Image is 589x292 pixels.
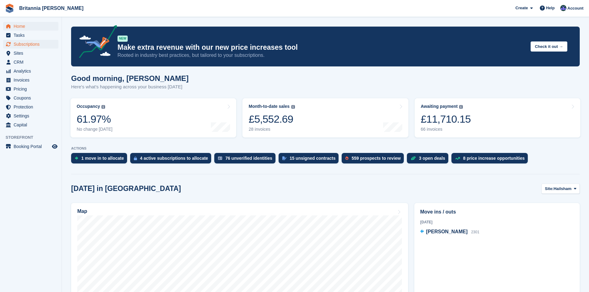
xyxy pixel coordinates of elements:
div: 8 price increase opportunities [463,156,525,161]
div: 1 move in to allocate [81,156,124,161]
a: menu [3,40,58,49]
span: 2301 [471,230,480,234]
div: £5,552.69 [249,113,295,125]
span: [PERSON_NAME] [426,229,467,234]
a: menu [3,85,58,93]
span: Pricing [14,85,51,93]
span: Invoices [14,76,51,84]
span: Create [515,5,528,11]
p: Rooted in industry best practices, but tailored to your subscriptions. [117,52,526,59]
a: menu [3,112,58,120]
a: 15 unsigned contracts [279,153,342,167]
span: Capital [14,121,51,129]
span: Account [567,5,583,11]
img: price-adjustments-announcement-icon-8257ccfd72463d97f412b2fc003d46551f7dbcb40ab6d574587a9cd5c0d94... [74,25,117,60]
img: contract_signature_icon-13c848040528278c33f63329250d36e43548de30e8caae1d1a13099fd9432cc5.svg [282,156,287,160]
span: Help [546,5,555,11]
a: 76 unverified identities [214,153,279,167]
a: menu [3,121,58,129]
button: Site: Hailsham [541,184,580,194]
a: menu [3,76,58,84]
h2: [DATE] in [GEOGRAPHIC_DATA] [71,184,181,193]
a: 8 price increase opportunities [451,153,531,167]
span: Settings [14,112,51,120]
a: menu [3,67,58,75]
div: Occupancy [77,104,100,109]
span: Sites [14,49,51,57]
a: menu [3,94,58,102]
img: deal-1b604bf984904fb50ccaf53a9ad4b4a5d6e5aea283cecdc64d6e3604feb123c2.svg [411,156,416,160]
a: menu [3,103,58,111]
span: CRM [14,58,51,66]
a: menu [3,142,58,151]
a: menu [3,49,58,57]
a: Awaiting payment £11,710.15 66 invoices [415,98,580,138]
img: move_ins_to_allocate_icon-fdf77a2bb77ea45bf5b3d319d69a93e2d87916cf1d5bf7949dd705db3b84f3ca.svg [75,156,78,160]
a: Britannia [PERSON_NAME] [17,3,86,13]
p: Here's what's happening across your business [DATE] [71,83,189,91]
img: verify_identity-adf6edd0f0f0b5bbfe63781bf79b02c33cf7c696d77639b501bdc392416b5a36.svg [218,156,222,160]
span: Home [14,22,51,31]
div: Awaiting payment [421,104,458,109]
img: prospect-51fa495bee0391a8d652442698ab0144808aea92771e9ea1ae160a38d050c398.svg [345,156,348,160]
img: icon-info-grey-7440780725fd019a000dd9b08b2336e03edf1995a4989e88bcd33f0948082b44.svg [459,105,463,109]
a: 4 active subscriptions to allocate [130,153,214,167]
a: 559 prospects to review [342,153,407,167]
img: price_increase_opportunities-93ffe204e8149a01c8c9dc8f82e8f89637d9d84a8eef4429ea346261dce0b2c0.svg [455,157,460,160]
h2: Map [77,209,87,214]
div: 4 active subscriptions to allocate [140,156,208,161]
div: Month-to-date sales [249,104,289,109]
a: menu [3,31,58,40]
div: 76 unverified identities [225,156,272,161]
span: Analytics [14,67,51,75]
div: 559 prospects to review [352,156,401,161]
span: Booking Portal [14,142,51,151]
img: icon-info-grey-7440780725fd019a000dd9b08b2336e03edf1995a4989e88bcd33f0948082b44.svg [291,105,295,109]
div: No change [DATE] [77,127,113,132]
div: 66 invoices [421,127,471,132]
a: Month-to-date sales £5,552.69 28 invoices [242,98,408,138]
div: [DATE] [420,219,574,225]
div: £11,710.15 [421,113,471,125]
span: Subscriptions [14,40,51,49]
img: icon-info-grey-7440780725fd019a000dd9b08b2336e03edf1995a4989e88bcd33f0948082b44.svg [101,105,105,109]
div: 3 open deals [419,156,445,161]
a: 1 move in to allocate [71,153,130,167]
span: Tasks [14,31,51,40]
div: 15 unsigned contracts [290,156,336,161]
a: menu [3,58,58,66]
img: Lee Cradock [560,5,566,11]
a: [PERSON_NAME] 2301 [420,228,479,236]
span: Storefront [6,134,62,141]
a: Occupancy 61.97% No change [DATE] [70,98,236,138]
div: 61.97% [77,113,113,125]
div: NEW [117,36,128,42]
span: Site: [545,186,553,192]
a: 3 open deals [407,153,451,167]
span: Hailsham [553,186,571,192]
p: Make extra revenue with our new price increases tool [117,43,526,52]
a: Preview store [51,143,58,150]
span: Coupons [14,94,51,102]
a: menu [3,22,58,31]
p: ACTIONS [71,146,580,150]
img: stora-icon-8386f47178a22dfd0bd8f6a31ec36ba5ce8667c1dd55bd0f319d3a0aa187defe.svg [5,4,14,13]
h2: Move ins / outs [420,208,574,216]
h1: Good morning, [PERSON_NAME] [71,74,189,83]
div: 28 invoices [249,127,295,132]
img: active_subscription_to_allocate_icon-d502201f5373d7db506a760aba3b589e785aa758c864c3986d89f69b8ff3... [134,156,137,160]
span: Protection [14,103,51,111]
button: Check it out → [531,41,567,52]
